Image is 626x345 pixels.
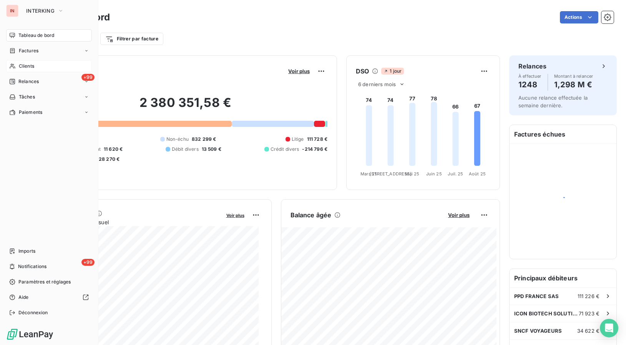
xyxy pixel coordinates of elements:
[6,91,92,103] a: Tâches
[19,109,42,116] span: Paiements
[469,171,486,177] tspan: Août 25
[6,291,92,303] a: Aide
[514,293,559,299] span: PPD FRANCE SAS
[6,328,54,340] img: Logo LeanPay
[19,47,38,54] span: Factures
[202,146,221,153] span: 13 509 €
[226,213,244,218] span: Voir plus
[448,171,463,177] tspan: Juil. 25
[356,67,369,76] h6: DSO
[302,146,327,153] span: -214 796 €
[224,212,247,218] button: Voir plus
[510,125,616,143] h6: Factures échues
[18,78,39,85] span: Relances
[18,248,35,255] span: Imports
[18,294,29,301] span: Aide
[514,328,562,334] span: SNCF VOYAGEURS
[18,263,46,270] span: Notifications
[360,171,377,177] tspan: Mars 25
[554,78,593,91] h4: 1,298 M €
[81,259,95,266] span: +99
[381,68,404,75] span: 1 jour
[166,136,189,143] span: Non-échu
[192,136,216,143] span: 832 299 €
[518,78,541,91] h4: 1248
[172,146,199,153] span: Débit divers
[370,171,411,177] tspan: [STREET_ADDRESS]
[6,60,92,72] a: Clients
[18,32,54,39] span: Tableau de bord
[18,309,48,316] span: Déconnexion
[307,136,327,143] span: 111 728 €
[358,81,396,87] span: 6 derniers mois
[578,293,599,299] span: 111 226 €
[6,29,92,42] a: Tableau de bord
[292,136,304,143] span: Litige
[426,171,442,177] tspan: Juin 25
[100,33,163,45] button: Filtrer par facture
[19,93,35,100] span: Tâches
[577,328,599,334] span: 34 622 €
[6,106,92,118] a: Paiements
[288,68,310,74] span: Voir plus
[286,68,312,75] button: Voir plus
[96,156,120,163] span: -28 270 €
[518,62,546,71] h6: Relances
[19,63,34,70] span: Clients
[514,310,579,317] span: ICON BIOTECH SOLUTION
[448,212,470,218] span: Voir plus
[104,146,123,153] span: 11 620 €
[6,45,92,57] a: Factures
[600,319,618,337] div: Open Intercom Messenger
[518,95,588,108] span: Aucune relance effectuée la semaine dernière.
[43,95,327,118] h2: 2 380 351,58 €
[6,5,18,17] div: IN
[6,75,92,88] a: +99Relances
[43,218,221,226] span: Chiffre d'affaires mensuel
[518,74,541,78] span: À effectuer
[6,276,92,288] a: Paramètres et réglages
[510,269,616,287] h6: Principaux débiteurs
[18,278,71,285] span: Paramètres et réglages
[81,74,95,81] span: +99
[271,146,299,153] span: Crédit divers
[26,8,55,14] span: INTERKING
[554,74,593,78] span: Montant à relancer
[579,310,599,317] span: 71 923 €
[560,11,598,23] button: Actions
[405,171,419,177] tspan: Mai 25
[291,210,332,220] h6: Balance âgée
[446,212,472,218] button: Voir plus
[6,245,92,257] a: Imports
